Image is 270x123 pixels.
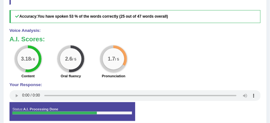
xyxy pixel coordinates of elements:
[9,83,261,87] h4: Your Response:
[108,56,115,62] big: 1.7
[38,14,168,19] b: You have spoken 53 % of the words correctly (25 out of 47 words overall)
[9,28,261,33] h4: Voice Analysis:
[21,56,31,62] big: 3.18
[115,57,119,61] small: / 5
[102,73,125,79] label: Pronunciation
[9,10,261,23] h5: Accuracy:
[22,73,35,79] label: Content
[23,107,59,111] strong: A.I. Processing Done
[72,57,77,61] small: / 5
[61,73,81,79] label: Oral fluency
[31,57,35,61] small: / 6
[9,36,45,43] b: A.I. Scores:
[9,102,135,121] div: Status:
[65,56,72,62] big: 2.6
